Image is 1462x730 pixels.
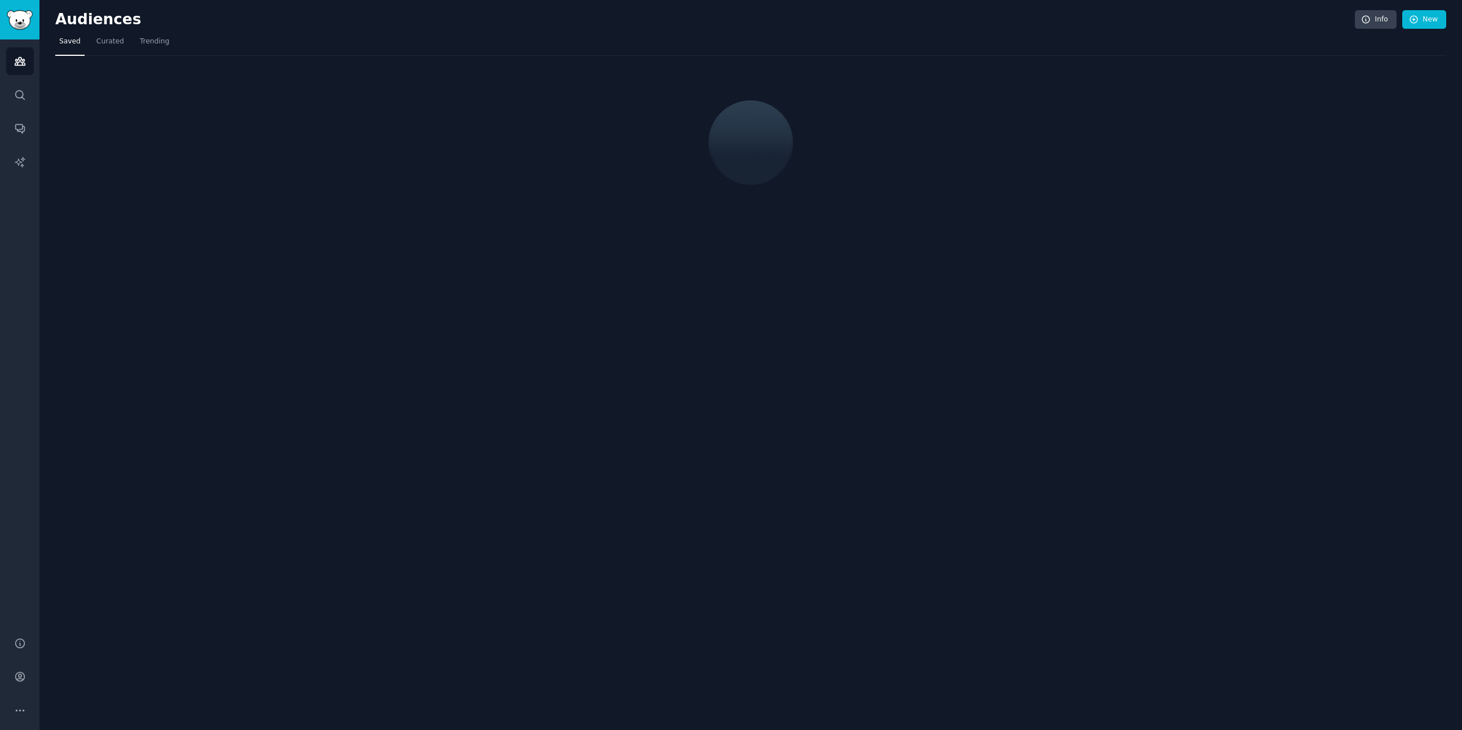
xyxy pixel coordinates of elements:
span: Trending [140,37,169,47]
a: New [1402,10,1446,29]
a: Info [1355,10,1397,29]
span: Saved [59,37,81,47]
span: Curated [96,37,124,47]
a: Curated [93,33,128,56]
a: Saved [55,33,85,56]
h2: Audiences [55,11,1355,29]
a: Trending [136,33,173,56]
img: GummySearch logo [7,10,33,30]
